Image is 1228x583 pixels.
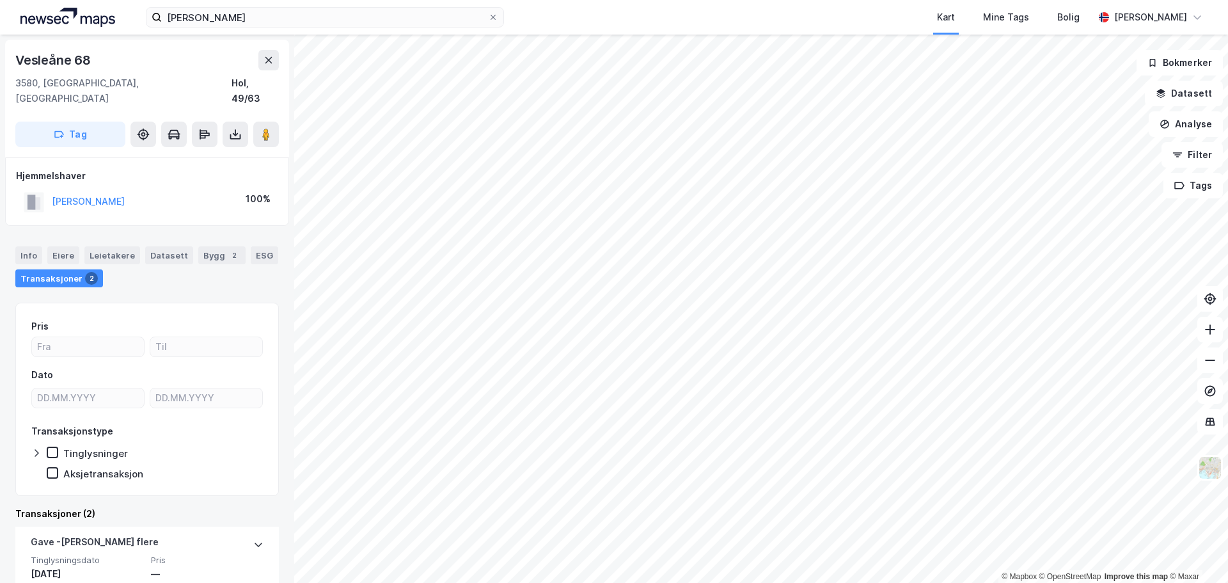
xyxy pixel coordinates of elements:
div: Tinglysninger [63,447,128,459]
button: Bokmerker [1137,50,1223,76]
div: Aksjetransaksjon [63,468,143,480]
div: 2 [85,272,98,285]
div: Transaksjoner (2) [15,506,279,522]
iframe: Chat Widget [1164,522,1228,583]
button: Tag [15,122,125,147]
div: 2 [228,249,240,262]
span: Tinglysningsdato [31,555,143,566]
button: Datasett [1145,81,1223,106]
div: — [151,566,264,582]
div: Dato [31,367,53,383]
div: Hol, 49/63 [232,76,279,106]
div: Gave - [PERSON_NAME] flere [31,534,159,555]
span: Pris [151,555,264,566]
img: Z [1198,456,1222,480]
input: Til [150,337,262,356]
input: Søk på adresse, matrikkel, gårdeiere, leietakere eller personer [162,8,488,27]
input: DD.MM.YYYY [150,388,262,408]
div: Transaksjoner [15,269,103,287]
div: Info [15,246,42,264]
div: Eiere [47,246,79,264]
input: Fra [32,337,144,356]
div: [PERSON_NAME] [1114,10,1187,25]
div: Bygg [198,246,246,264]
div: Hjemmelshaver [16,168,278,184]
a: OpenStreetMap [1039,572,1101,581]
a: Mapbox [1002,572,1037,581]
div: Transaksjonstype [31,424,113,439]
button: Tags [1163,173,1223,198]
div: Bolig [1057,10,1080,25]
div: Pris [31,319,49,334]
div: Mine Tags [983,10,1029,25]
input: DD.MM.YYYY [32,388,144,408]
div: 100% [246,191,271,207]
div: [DATE] [31,566,143,582]
button: Filter [1161,142,1223,168]
div: 3580, [GEOGRAPHIC_DATA], [GEOGRAPHIC_DATA] [15,76,232,106]
button: Analyse [1149,111,1223,137]
div: ESG [251,246,278,264]
a: Improve this map [1105,572,1168,581]
div: Datasett [145,246,193,264]
div: Vesleåne 68 [15,50,93,70]
img: logo.a4113a55bc3d86da70a041830d287a7e.svg [20,8,115,27]
div: Leietakere [84,246,140,264]
div: Kart [937,10,955,25]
